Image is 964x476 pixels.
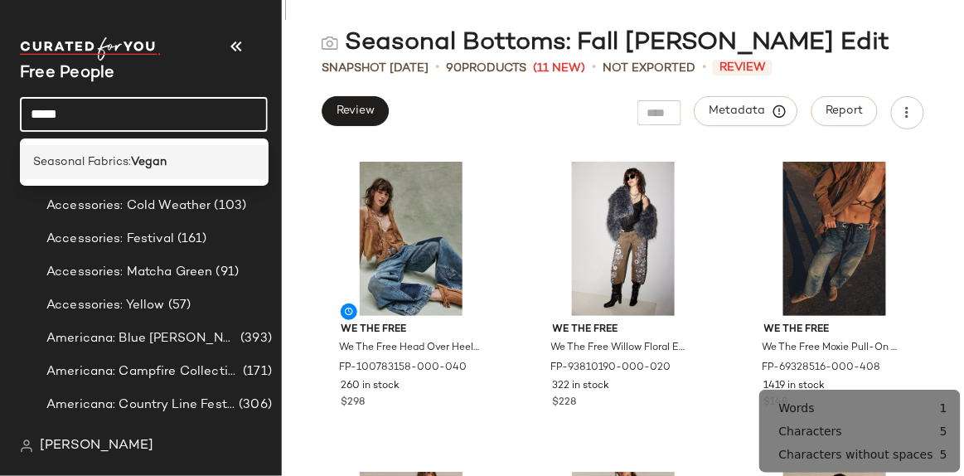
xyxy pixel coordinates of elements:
[240,362,272,381] span: (171)
[46,429,238,448] span: Americana: East Coast Summer
[238,429,272,448] span: (285)
[46,296,165,315] span: Accessories: Yellow
[20,65,115,82] span: Current Company Name
[446,62,462,75] span: 90
[592,58,596,78] span: •
[46,396,235,415] span: Americana: Country Line Festival
[341,396,365,410] span: $298
[235,396,272,415] span: (306)
[327,162,495,316] img: 100783158_040_0
[46,329,237,348] span: Americana: Blue [PERSON_NAME] Baby
[341,323,482,338] span: We The Free
[33,153,131,171] span: Seasonal Fabrics:
[20,440,33,453] img: svg%3e
[174,230,207,249] span: (161)
[341,379,400,394] span: 260 in stock
[763,361,881,376] span: FP-69328516-000-408
[764,379,826,394] span: 1419 in stock
[213,263,240,282] span: (91)
[533,60,585,77] span: (11 New)
[20,37,161,61] img: cfy_white_logo.C9jOOHJF.svg
[446,60,526,77] div: Products
[46,197,211,216] span: Accessories: Cold Weather
[40,436,153,456] span: [PERSON_NAME]
[336,104,375,118] span: Review
[165,296,191,315] span: (57)
[553,396,577,410] span: $228
[695,96,798,126] button: Metadata
[322,60,429,77] span: Snapshot [DATE]
[46,263,213,282] span: Accessories: Matcha Green
[46,230,174,249] span: Accessories: Festival
[551,361,671,376] span: FP-93810190-000-020
[237,329,272,348] span: (393)
[322,96,389,126] button: Review
[339,341,480,356] span: We The Free Head Over Heels Jeans at Free People in Medium Wash, Size: 25
[551,341,692,356] span: We The Free Willow Floral Embroidered Jeans at Free People in Brown, Size: 32
[435,58,439,78] span: •
[763,341,903,356] span: We The Free Moxie Pull-On Barrel Jeans at Free People in Dark Wash, Size: 30
[46,362,240,381] span: Americana: Campfire Collective
[540,162,707,316] img: 93810190_020_0
[553,323,694,338] span: We The Free
[322,27,890,60] div: Seasonal Bottoms: Fall [PERSON_NAME] Edit
[131,153,167,171] b: Vegan
[709,104,784,119] span: Metadata
[826,104,864,118] span: Report
[553,379,610,394] span: 322 in stock
[751,162,918,316] img: 69328516_408_0
[713,60,773,75] span: Review
[603,60,695,77] span: Not Exported
[322,35,338,51] img: svg%3e
[339,361,467,376] span: FP-100783158-000-040
[764,323,905,338] span: We The Free
[211,197,247,216] span: (103)
[811,96,878,126] button: Report
[702,58,706,78] span: •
